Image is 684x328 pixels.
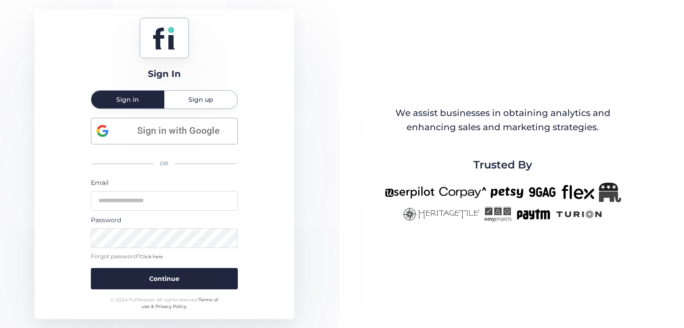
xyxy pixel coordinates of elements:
[484,207,512,222] img: easyprojects-new.png
[516,207,550,222] img: paytm-new.png
[473,156,532,173] span: Trusted By
[148,67,181,81] div: Sign In
[562,183,594,202] img: flex-new.png
[91,252,238,261] div: Forgot password?
[385,183,435,202] img: userpilot-new.png
[91,178,238,188] div: Email
[91,215,238,225] div: Password
[402,207,480,222] img: heritagetile-new.png
[125,124,232,138] span: Sign in with Google
[555,207,603,222] img: turion-new.png
[439,183,486,202] img: corpay-new.png
[91,154,238,173] div: OR
[528,183,557,202] img: 9gag-new.png
[106,296,222,310] div: © 2024 FullSession. All rights reserved.
[116,96,139,103] span: Sign in
[140,254,163,260] span: Click here
[188,96,213,103] span: Sign up
[91,268,238,289] button: Continue
[599,183,621,202] img: Republicanlogo-bw.png
[385,106,620,134] div: We assist businesses in obtaining analytics and enhancing sales and marketing strategies.
[149,274,179,284] span: Continue
[491,183,523,202] img: petsy-new.png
